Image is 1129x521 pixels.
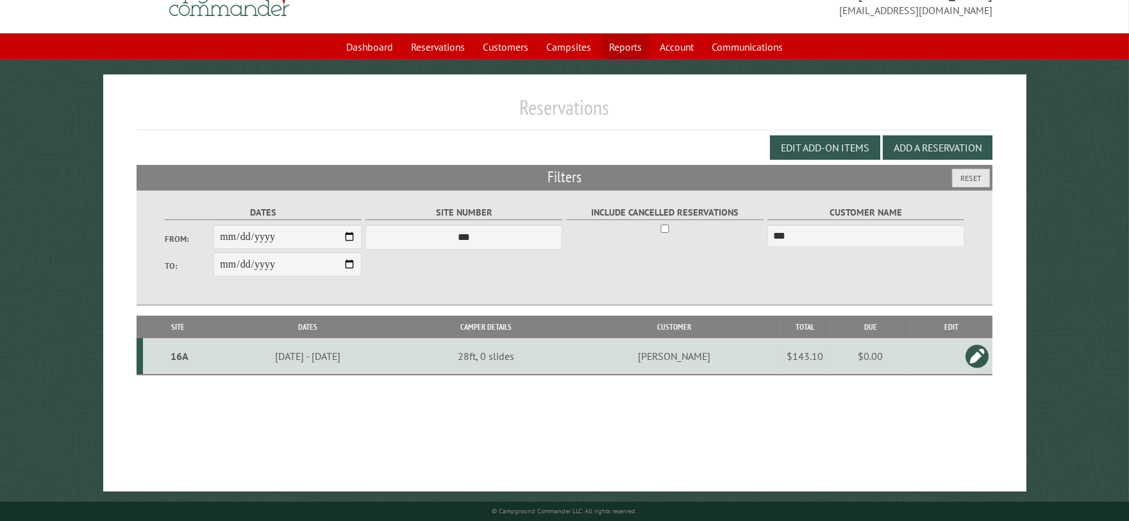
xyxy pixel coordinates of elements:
h2: Filters [137,165,992,189]
button: Reset [952,169,990,187]
label: From: [165,233,214,245]
label: To: [165,260,214,272]
td: [PERSON_NAME] [569,338,780,375]
div: [DATE] - [DATE] [214,350,401,363]
th: Total [780,316,831,338]
th: Dates [212,316,403,338]
th: Edit [910,316,992,338]
label: Include Cancelled Reservations [567,205,764,220]
a: Account [652,35,701,59]
small: © Campground Commander LLC. All rights reserved. [492,507,637,515]
h1: Reservations [137,95,992,130]
label: Customer Name [767,205,964,220]
td: $0.00 [831,338,911,375]
a: Dashboard [339,35,401,59]
td: $143.10 [780,338,831,375]
button: Add a Reservation [883,135,992,160]
td: 28ft, 0 slides [403,338,569,375]
label: Dates [165,205,362,220]
a: Reports [601,35,649,59]
th: Customer [569,316,780,338]
a: Campsites [539,35,599,59]
th: Due [831,316,911,338]
a: Communications [704,35,790,59]
a: Reservations [403,35,473,59]
label: Site Number [365,205,562,220]
div: 16A [148,350,210,363]
th: Site [143,316,212,338]
button: Edit Add-on Items [770,135,880,160]
a: Customers [475,35,536,59]
th: Camper Details [403,316,569,338]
